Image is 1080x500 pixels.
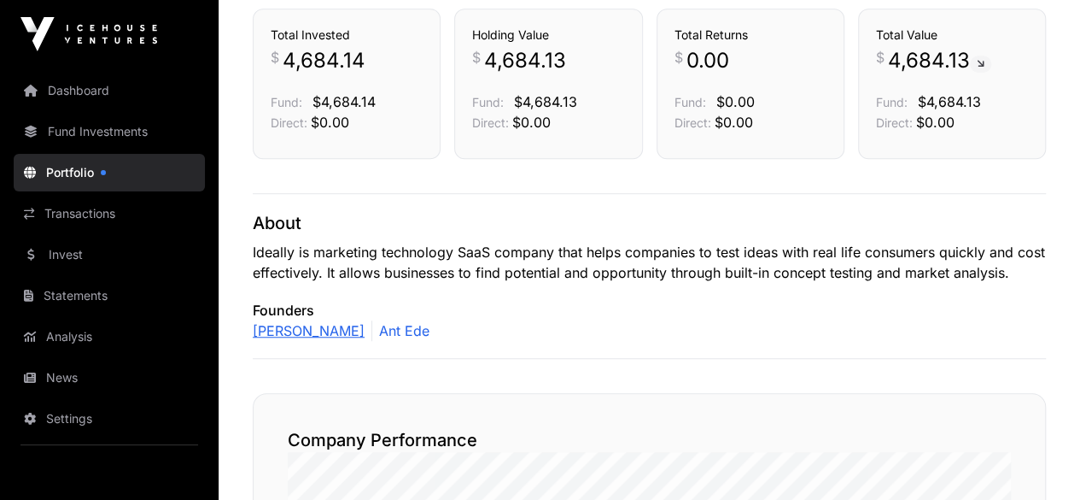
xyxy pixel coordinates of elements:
span: Direct: [472,115,509,130]
span: $4,684.14 [312,93,376,110]
span: Direct: [876,115,913,130]
a: [PERSON_NAME] [253,321,365,341]
img: Icehouse Ventures Logo [20,17,157,51]
a: Invest [14,236,205,274]
p: Founders [253,300,1046,321]
a: News [14,359,205,397]
h2: Company Performance [288,428,1011,452]
span: 4,684.14 [283,47,365,74]
a: Analysis [14,318,205,356]
a: Transactions [14,195,205,232]
span: $0.00 [716,93,755,110]
span: $4,684.13 [918,93,981,110]
a: Ant Ede [371,321,429,341]
span: $0.00 [512,114,551,131]
span: Fund: [271,95,302,109]
p: Ideally is marketing technology SaaS company that helps companies to test ideas with real life co... [253,242,1046,283]
span: 4,684.13 [888,47,991,74]
a: Settings [14,400,205,438]
span: $ [271,47,279,68]
span: $4,684.13 [514,93,577,110]
h3: Total Invested [271,26,423,44]
a: Portfolio [14,154,205,191]
iframe: Chat Widget [995,418,1080,500]
span: Direct: [674,115,711,130]
h3: Total Returns [674,26,826,44]
span: $0.00 [916,114,954,131]
span: 0.00 [686,47,729,74]
span: $ [876,47,884,68]
span: $ [674,47,683,68]
span: $0.00 [715,114,753,131]
span: 4,684.13 [484,47,566,74]
a: Dashboard [14,72,205,109]
h3: Total Value [876,26,1028,44]
p: About [253,211,1046,235]
a: Fund Investments [14,113,205,150]
span: $ [472,47,481,68]
span: Fund: [876,95,908,109]
span: Fund: [674,95,706,109]
h3: Holding Value [472,26,624,44]
a: Statements [14,277,205,315]
span: Fund: [472,95,504,109]
span: Direct: [271,115,307,130]
span: $0.00 [311,114,349,131]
